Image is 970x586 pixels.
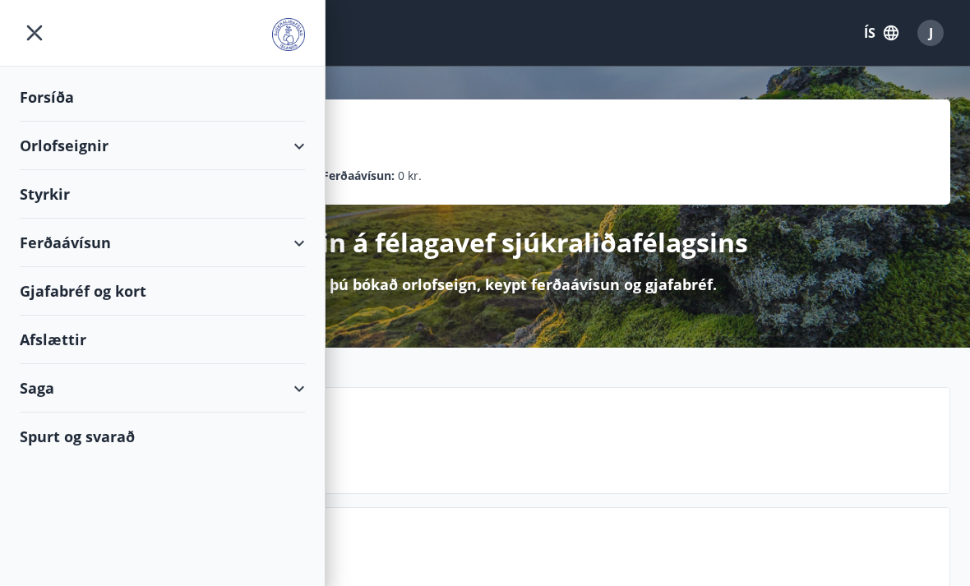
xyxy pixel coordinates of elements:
div: Styrkir [20,170,305,219]
span: 0 kr. [398,167,422,185]
p: Hér getur þú bókað orlofseign, keypt ferðaávísun og gjafabréf. [254,274,717,295]
div: Saga [20,364,305,413]
p: Næstu helgi [141,429,936,457]
button: ÍS [855,18,908,48]
div: Forsíða [20,73,305,122]
div: Gjafabréf og kort [20,267,305,316]
span: J [929,24,933,42]
div: Spurt og svarað [20,413,305,460]
div: Afslættir [20,316,305,364]
div: Orlofseignir [20,122,305,170]
img: union_logo [272,18,305,51]
p: Ferðaávísun : [322,167,395,185]
div: Ferðaávísun [20,219,305,267]
button: J [911,13,950,53]
button: menu [20,18,49,48]
p: Spurt og svarað [141,549,936,577]
p: Velkomin á félagavef sjúkraliðafélagsins [223,224,748,261]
